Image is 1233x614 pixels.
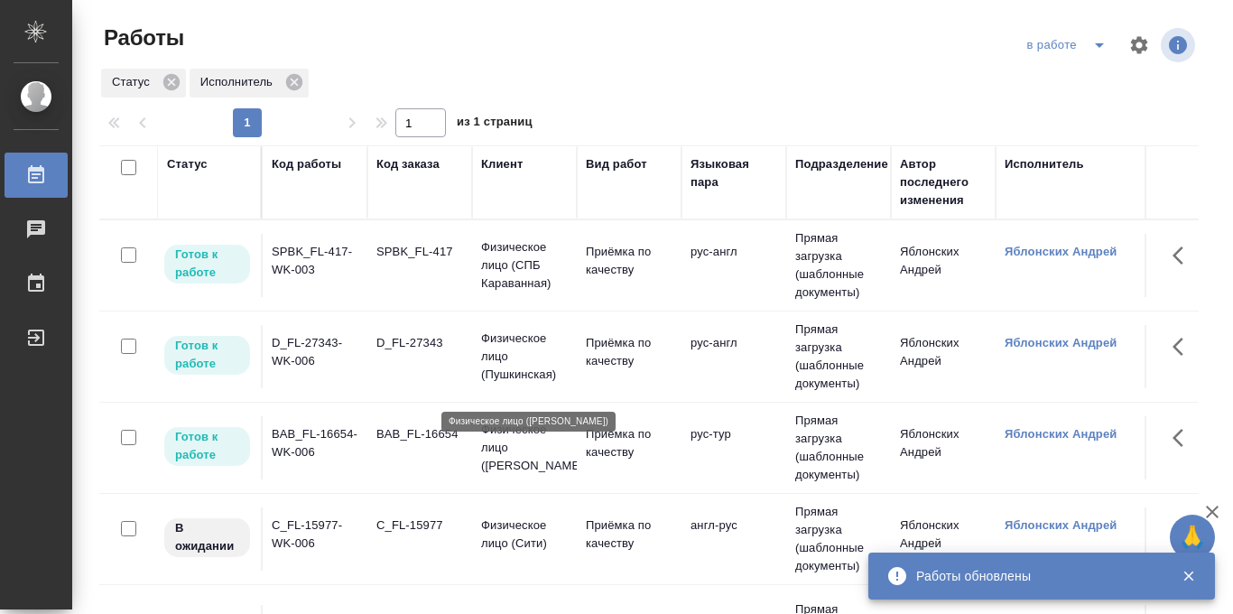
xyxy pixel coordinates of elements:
a: Яблонских Андрей [1005,245,1117,258]
p: В ожидании [175,519,239,555]
button: Здесь прячутся важные кнопки [1162,234,1205,277]
td: Яблонских Андрей [891,325,996,388]
span: Работы [99,23,184,52]
td: Прямая загрузка (шаблонные документы) [786,220,891,311]
td: Прямая загрузка (шаблонные документы) [786,312,891,402]
div: Код заказа [376,155,440,173]
td: рус-англ [681,234,786,297]
td: Прямая загрузка (шаблонные документы) [786,494,891,584]
td: англ-рус [681,507,786,571]
p: Физическое лицо ([PERSON_NAME]) [481,421,568,475]
p: Готов к работе [175,428,239,464]
div: Языковая пара [691,155,777,191]
td: BAB_FL-16654-WK-006 [263,416,367,479]
td: рус-англ [681,325,786,388]
p: Приёмка по качеству [586,243,672,279]
div: BAB_FL-16654 [376,425,463,443]
div: Статус [167,155,208,173]
td: Яблонских Андрей [891,416,996,479]
p: Готов к работе [175,337,239,373]
span: Посмотреть информацию [1161,28,1199,62]
div: Исполнитель [190,69,309,98]
td: рус-тур [681,416,786,479]
button: Здесь прячутся важные кнопки [1162,507,1205,551]
div: Исполнитель может приступить к работе [162,243,252,285]
div: split button [1023,31,1117,60]
p: Приёмка по качеству [586,425,672,461]
a: Яблонских Андрей [1005,427,1117,441]
p: Физическое лицо (Сити) [481,516,568,553]
button: Здесь прячутся важные кнопки [1162,325,1205,368]
div: D_FL-27343 [376,334,463,352]
div: Исполнитель назначен, приступать к работе пока рано [162,516,252,559]
div: Подразделение [795,155,888,173]
td: C_FL-15977-WK-006 [263,507,367,571]
button: Здесь прячутся важные кнопки [1162,416,1205,460]
p: Готов к работе [175,246,239,282]
span: Настроить таблицу [1117,23,1161,67]
p: Приёмка по качеству [586,516,672,553]
div: SPBK_FL-417 [376,243,463,261]
p: Приёмка по качеству [586,334,672,370]
button: Закрыть [1170,568,1207,584]
div: Исполнитель может приступить к работе [162,425,252,468]
td: Яблонских Андрей [891,234,996,297]
span: 🙏 [1177,518,1208,556]
div: Работы обновлены [916,567,1154,585]
a: Яблонских Андрей [1005,518,1117,532]
div: Исполнитель может приступить к работе [162,334,252,377]
p: Физическое лицо (Пушкинская) [481,330,568,384]
a: Яблонских Андрей [1005,336,1117,349]
div: Автор последнего изменения [900,155,987,209]
div: C_FL-15977 [376,516,463,535]
p: Физическое лицо (СПБ Караванная) [481,238,568,293]
button: 🙏 [1170,515,1215,560]
div: Код работы [272,155,341,173]
p: Исполнитель [200,73,279,91]
td: Прямая загрузка (шаблонные документы) [786,403,891,493]
td: SPBK_FL-417-WK-003 [263,234,367,297]
td: Яблонских Андрей [891,507,996,571]
div: Клиент [481,155,523,173]
div: Исполнитель [1005,155,1084,173]
div: Вид работ [586,155,647,173]
p: Статус [112,73,156,91]
td: D_FL-27343-WK-006 [263,325,367,388]
div: Статус [101,69,186,98]
span: из 1 страниц [457,111,533,137]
